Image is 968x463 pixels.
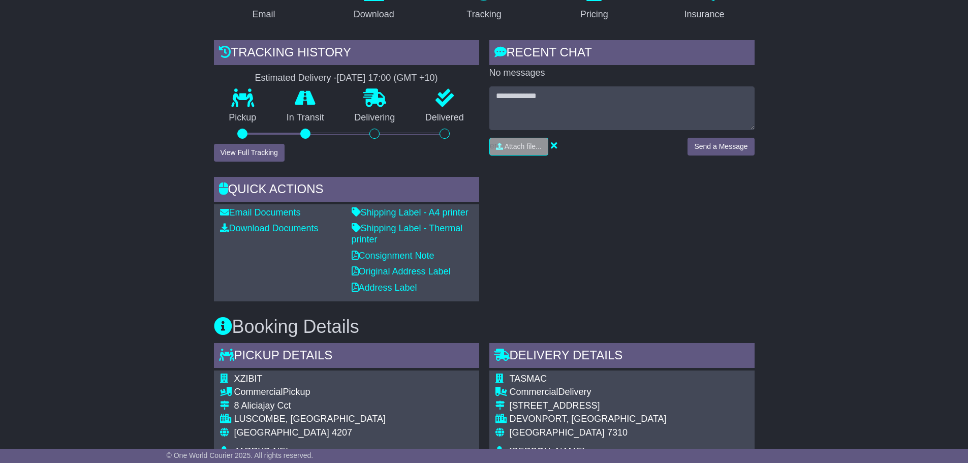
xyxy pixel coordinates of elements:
[234,400,389,412] div: 8 Aliciajay Cct
[220,223,319,233] a: Download Documents
[510,446,585,456] span: [PERSON_NAME]
[510,414,667,425] div: DEVONPORT, [GEOGRAPHIC_DATA]
[510,387,558,397] span: Commercial
[234,427,329,438] span: [GEOGRAPHIC_DATA]
[234,446,291,456] span: JARRYD NEL
[352,207,469,218] a: Shipping Label - A4 printer
[489,68,755,79] p: No messages
[214,73,479,84] div: Estimated Delivery -
[234,387,389,398] div: Pickup
[339,112,411,124] p: Delivering
[220,207,301,218] a: Email Documents
[214,343,479,371] div: Pickup Details
[332,427,352,438] span: 4207
[352,283,417,293] a: Address Label
[352,223,463,244] a: Shipping Label - Thermal printer
[684,8,725,21] div: Insurance
[234,374,263,384] span: XZIBIT
[607,427,628,438] span: 7310
[337,73,438,84] div: [DATE] 17:00 (GMT +10)
[580,8,608,21] div: Pricing
[234,387,283,397] span: Commercial
[214,112,272,124] p: Pickup
[214,40,479,68] div: Tracking history
[234,414,389,425] div: LUSCOMBE, [GEOGRAPHIC_DATA]
[510,387,667,398] div: Delivery
[167,451,314,459] span: © One World Courier 2025. All rights reserved.
[410,112,479,124] p: Delivered
[214,317,755,337] h3: Booking Details
[489,40,755,68] div: RECENT CHAT
[214,177,479,204] div: Quick Actions
[510,374,547,384] span: TASMAC
[510,400,667,412] div: [STREET_ADDRESS]
[352,266,451,276] a: Original Address Label
[510,427,605,438] span: [GEOGRAPHIC_DATA]
[354,8,394,21] div: Download
[688,138,754,156] button: Send a Message
[252,8,275,21] div: Email
[271,112,339,124] p: In Transit
[352,251,434,261] a: Consignment Note
[214,144,285,162] button: View Full Tracking
[466,8,501,21] div: Tracking
[489,343,755,371] div: Delivery Details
